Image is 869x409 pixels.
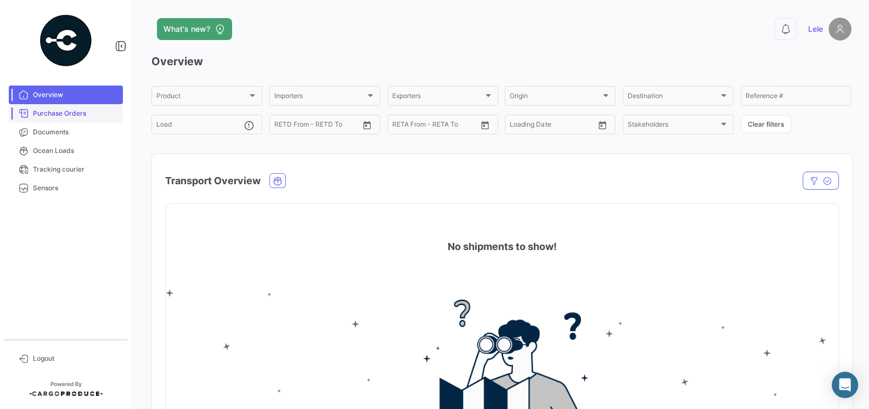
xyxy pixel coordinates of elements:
span: Lele [808,24,823,35]
a: Overview [9,86,123,104]
input: To [415,122,455,130]
span: Purchase Orders [33,109,119,118]
div: Abrir Intercom Messenger [832,372,858,398]
a: Purchase Orders [9,104,123,123]
a: Tracking courier [9,160,123,179]
button: Clear filters [741,115,791,133]
img: placeholder-user.png [828,18,851,41]
input: From [392,122,408,130]
button: Open calendar [359,117,375,133]
button: Open calendar [594,117,611,133]
a: Documents [9,123,123,141]
span: Destination [628,94,719,101]
span: Logout [33,354,119,363]
span: Overview [33,90,119,100]
span: Product [156,94,247,101]
h3: Overview [151,54,851,69]
input: From [510,122,525,130]
img: powered-by.png [38,13,93,68]
input: To [533,122,573,130]
span: Sensors [33,183,119,193]
h4: Transport Overview [165,173,261,189]
span: Tracking courier [33,164,119,174]
span: Stakeholders [628,122,719,130]
input: From [274,122,290,130]
button: Open calendar [477,117,493,133]
a: Ocean Loads [9,141,123,160]
input: To [297,122,337,130]
button: What's new? [157,18,232,40]
span: Ocean Loads [33,146,119,156]
span: What's new? [163,24,210,35]
button: Ocean [270,174,285,188]
h4: No shipments to show! [448,239,557,254]
a: Sensors [9,179,123,197]
span: Exporters [392,94,483,101]
span: Importers [274,94,365,101]
span: Origin [510,94,601,101]
span: Documents [33,127,119,137]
